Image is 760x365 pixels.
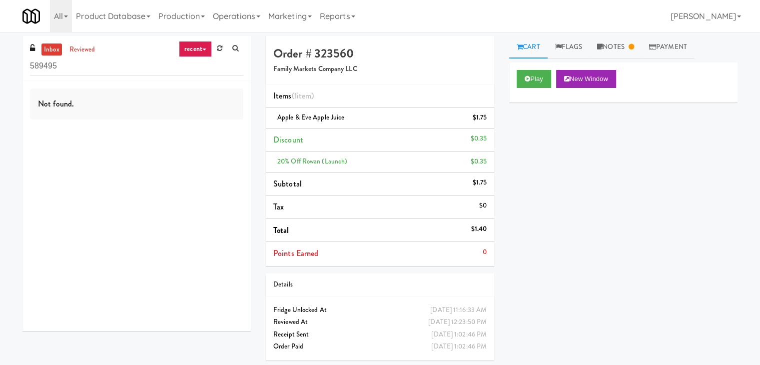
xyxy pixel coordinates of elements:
span: Apple & Eve Apple Juice [277,112,344,122]
div: $0 [479,199,487,212]
div: [DATE] 1:02:46 PM [431,328,487,341]
span: Discount [273,134,303,145]
span: Items [273,90,314,101]
img: Micromart [22,7,40,25]
div: $1.75 [473,111,487,124]
div: Order Paid [273,340,487,353]
div: Receipt Sent [273,328,487,341]
a: Flags [548,36,590,58]
a: Cart [509,36,548,58]
button: Play [517,70,551,88]
div: $0.35 [471,155,487,168]
div: Fridge Unlocked At [273,304,487,316]
span: Tax [273,201,284,212]
div: Details [273,278,487,291]
h5: Family Markets Company LLC [273,65,487,73]
a: Payment [642,36,695,58]
div: Reviewed At [273,316,487,328]
div: [DATE] 1:02:46 PM [431,340,487,353]
div: $1.75 [473,176,487,189]
div: $1.40 [471,223,487,235]
input: Search vision orders [30,57,243,75]
div: $0.35 [471,132,487,145]
span: Total [273,224,289,236]
span: Subtotal [273,178,302,189]
div: [DATE] 12:23:50 PM [428,316,487,328]
a: reviewed [67,43,98,56]
a: inbox [41,43,62,56]
span: Not found. [38,98,74,109]
span: Points Earned [273,247,318,259]
span: (1 ) [292,90,314,101]
button: New Window [556,70,616,88]
h4: Order # 323560 [273,47,487,60]
span: 20% Off Rowan (launch) [277,156,347,166]
a: Notes [590,36,642,58]
a: recent [179,41,212,57]
div: [DATE] 11:16:33 AM [430,304,487,316]
div: 0 [483,246,487,258]
ng-pluralize: item [297,90,311,101]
